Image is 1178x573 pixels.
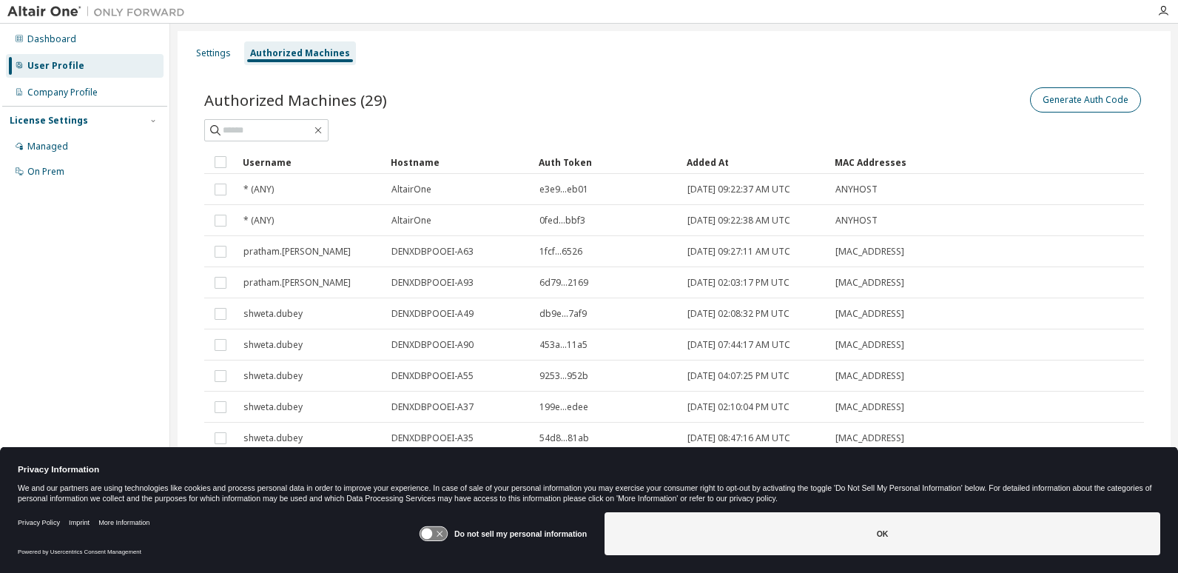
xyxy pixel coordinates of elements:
[835,370,904,382] span: [MAC_ADDRESS]
[243,339,303,351] span: shweta.dubey
[687,150,823,174] div: Added At
[539,277,588,289] span: 6d79...2169
[687,184,790,195] span: [DATE] 09:22:37 AM UTC
[391,339,474,351] span: DENXDBPOOEI-A90
[687,370,790,382] span: [DATE] 04:07:25 PM UTC
[243,184,274,195] span: * (ANY)
[27,87,98,98] div: Company Profile
[391,150,527,174] div: Hostname
[196,47,231,59] div: Settings
[243,277,351,289] span: pratham.[PERSON_NAME]
[687,215,790,227] span: [DATE] 09:22:38 AM UTC
[391,308,474,320] span: DENXDBPOOEI-A49
[391,215,431,227] span: AltairOne
[1030,87,1141,113] button: Generate Auth Code
[27,33,76,45] div: Dashboard
[539,246,582,258] span: 1fcf...6526
[243,215,274,227] span: * (ANY)
[835,401,904,413] span: [MAC_ADDRESS]
[27,166,64,178] div: On Prem
[10,115,88,127] div: License Settings
[243,150,379,174] div: Username
[835,277,904,289] span: [MAC_ADDRESS]
[243,432,303,444] span: shweta.dubey
[391,401,474,413] span: DENXDBPOOEI-A37
[835,150,981,174] div: MAC Addresses
[539,215,585,227] span: 0fed...bbf3
[243,401,303,413] span: shweta.dubey
[539,432,589,444] span: 54d8...81ab
[687,277,790,289] span: [DATE] 02:03:17 PM UTC
[250,47,350,59] div: Authorized Machines
[687,401,790,413] span: [DATE] 02:10:04 PM UTC
[7,4,192,19] img: Altair One
[204,90,387,110] span: Authorized Machines (29)
[539,370,588,382] span: 9253...952b
[687,308,790,320] span: [DATE] 02:08:32 PM UTC
[391,370,474,382] span: DENXDBPOOEI-A55
[687,432,790,444] span: [DATE] 08:47:16 AM UTC
[391,277,474,289] span: DENXDBPOOEI-A93
[391,432,474,444] span: DENXDBPOOEI-A35
[835,184,878,195] span: ANYHOST
[539,339,588,351] span: 453a...11a5
[835,432,904,444] span: [MAC_ADDRESS]
[835,339,904,351] span: [MAC_ADDRESS]
[27,60,84,72] div: User Profile
[27,141,68,153] div: Managed
[391,184,431,195] span: AltairOne
[687,339,790,351] span: [DATE] 07:44:17 AM UTC
[243,370,303,382] span: shweta.dubey
[243,246,351,258] span: pratham.[PERSON_NAME]
[835,246,904,258] span: [MAC_ADDRESS]
[539,150,675,174] div: Auth Token
[539,308,587,320] span: db9e...7af9
[835,308,904,320] span: [MAC_ADDRESS]
[539,401,588,413] span: 199e...edee
[391,246,474,258] span: DENXDBPOOEI-A63
[243,308,303,320] span: shweta.dubey
[687,246,790,258] span: [DATE] 09:27:11 AM UTC
[539,184,588,195] span: e3e9...eb01
[835,215,878,227] span: ANYHOST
